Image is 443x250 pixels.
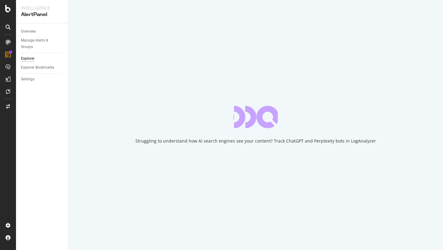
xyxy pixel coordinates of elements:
[21,28,64,35] a: Overview
[21,11,63,18] div: AlertPanel
[21,5,63,11] div: Intelligence
[21,37,58,50] div: Manage Alerts & Groups
[21,76,34,83] div: Settings
[233,106,278,128] div: animation
[21,37,64,50] a: Manage Alerts & Groups
[135,138,376,144] div: Struggling to understand how AI search engines see your content? Track ChatGPT and Perplexity bot...
[21,64,54,71] div: Explorer Bookmarks
[21,55,34,62] div: Explorer
[21,28,36,35] div: Overview
[21,76,64,83] a: Settings
[21,64,64,71] a: Explorer Bookmarks
[21,55,64,62] a: Explorer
